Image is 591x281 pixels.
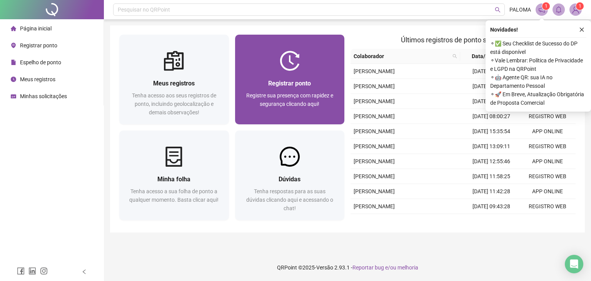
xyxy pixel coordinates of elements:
span: ⚬ 🚀 Em Breve, Atualização Obrigatória de Proposta Comercial [490,90,586,107]
footer: QRPoint © 2025 - 2.93.1 - [104,254,591,281]
td: REGISTRO WEB [519,199,576,214]
span: schedule [11,94,16,99]
span: facebook [17,267,25,275]
span: file [11,60,16,65]
span: Meus registros [20,76,55,82]
div: Open Intercom Messenger [565,255,583,273]
span: [PERSON_NAME] [354,188,395,194]
td: [DATE] 08:00:27 [463,109,519,124]
span: [PERSON_NAME] [354,173,395,179]
span: ⚬ ✅ Seu Checklist de Sucesso do DP está disponível [490,39,586,56]
span: Novidades ! [490,25,518,34]
td: APP ONLINE [519,154,576,169]
span: [PERSON_NAME] [354,158,395,164]
span: [PERSON_NAME] [354,98,395,104]
td: REGISTRO WEB [519,109,576,124]
span: close [579,27,584,32]
a: Meus registrosTenha acesso aos seus registros de ponto, incluindo geolocalização e demais observa... [119,35,229,124]
td: APP ONLINE [519,124,576,139]
a: DúvidasTenha respostas para as suas dúvidas clicando aqui e acessando o chat! [235,130,345,220]
span: home [11,26,16,31]
td: REGISTRO WEB [519,214,576,229]
td: [DATE] 12:00:03 [463,64,519,79]
span: 1 [579,3,581,9]
td: REGISTRO WEB [519,139,576,154]
span: Meus registros [153,80,195,87]
td: [DATE] 11:42:28 [463,184,519,199]
span: left [82,269,87,274]
span: [PERSON_NAME] [354,68,395,74]
span: environment [11,43,16,48]
a: Registrar pontoRegistre sua presença com rapidez e segurança clicando aqui! [235,35,345,124]
span: Minha folha [157,176,190,183]
span: clock-circle [11,77,16,82]
span: Dúvidas [279,176,301,183]
span: [PERSON_NAME] [354,113,395,119]
span: bell [555,6,562,13]
span: ⚬ 🤖 Agente QR: sua IA no Departamento Pessoal [490,73,586,90]
span: 1 [545,3,548,9]
sup: Atualize o seu contato no menu Meus Dados [576,2,584,10]
span: Registrar ponto [20,42,57,49]
td: [DATE] 09:32:22 [463,94,519,109]
a: Minha folhaTenha acesso a sua folha de ponto a qualquer momento. Basta clicar aqui! [119,130,229,220]
sup: 1 [542,2,550,10]
span: [PERSON_NAME] [354,203,395,209]
span: Registre sua presença com rapidez e segurança clicando aqui! [246,92,333,107]
span: Registrar ponto [268,80,311,87]
span: [PERSON_NAME] [354,83,395,89]
td: [DATE] 15:35:54 [463,124,519,139]
span: [PERSON_NAME] [354,143,395,149]
span: Tenha respostas para as suas dúvidas clicando aqui e acessando o chat! [246,188,333,211]
span: Últimos registros de ponto sincronizados [401,36,525,44]
span: [PERSON_NAME] [354,128,395,134]
span: PALOMA [509,5,531,14]
span: search [451,50,459,62]
td: [DATE] 09:33:11 [463,214,519,229]
span: linkedin [28,267,36,275]
td: [DATE] 09:43:28 [463,199,519,214]
span: Tenha acesso a sua folha de ponto a qualquer momento. Basta clicar aqui! [129,188,219,203]
span: Página inicial [20,25,52,32]
td: [DATE] 09:46:42 [463,79,519,94]
img: 79004 [570,4,581,15]
td: APP ONLINE [519,184,576,199]
span: Reportar bug e/ou melhoria [352,264,418,271]
span: search [495,7,501,13]
span: Versão [316,264,333,271]
span: Minhas solicitações [20,93,67,99]
span: Colaborador [354,52,449,60]
span: Tenha acesso aos seus registros de ponto, incluindo geolocalização e demais observações! [132,92,216,115]
td: [DATE] 11:58:25 [463,169,519,184]
span: notification [538,6,545,13]
span: Espelho de ponto [20,59,61,65]
span: Data/Hora [463,52,506,60]
th: Data/Hora [460,49,515,64]
td: REGISTRO WEB [519,169,576,184]
td: [DATE] 12:55:46 [463,154,519,169]
span: search [452,54,457,59]
td: [DATE] 13:09:11 [463,139,519,154]
span: instagram [40,267,48,275]
span: ⚬ Vale Lembrar: Política de Privacidade e LGPD na QRPoint [490,56,586,73]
